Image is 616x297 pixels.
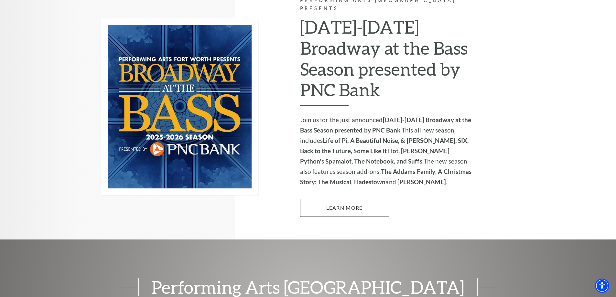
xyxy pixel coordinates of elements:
h2: [DATE]-[DATE] Broadway at the Bass Season presented by PNC Bank [300,16,473,106]
strong: [PERSON_NAME] [397,178,446,186]
img: Performing Arts Fort Worth Presents [101,18,258,195]
strong: [DATE]-[DATE] Broadway at the Bass Season presented by PNC Bank. [300,116,471,134]
strong: Hadestown [354,178,386,186]
strong: The Addams Family [381,168,435,175]
strong: Life of Pi, A Beautiful Noise, & [PERSON_NAME], SIX, Back to the Future, Some Like it Hot, [PERSO... [300,137,469,165]
span: Performing Arts [GEOGRAPHIC_DATA] [138,278,478,296]
div: Accessibility Menu [595,279,609,293]
p: Join us for the just announced This all new season includes The new season also features season a... [300,115,473,187]
strong: A Christmas Story: The Musical [300,168,472,186]
a: Learn More 2025-2026 Broadway at the Bass Season presented by PNC Bank [300,199,389,217]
